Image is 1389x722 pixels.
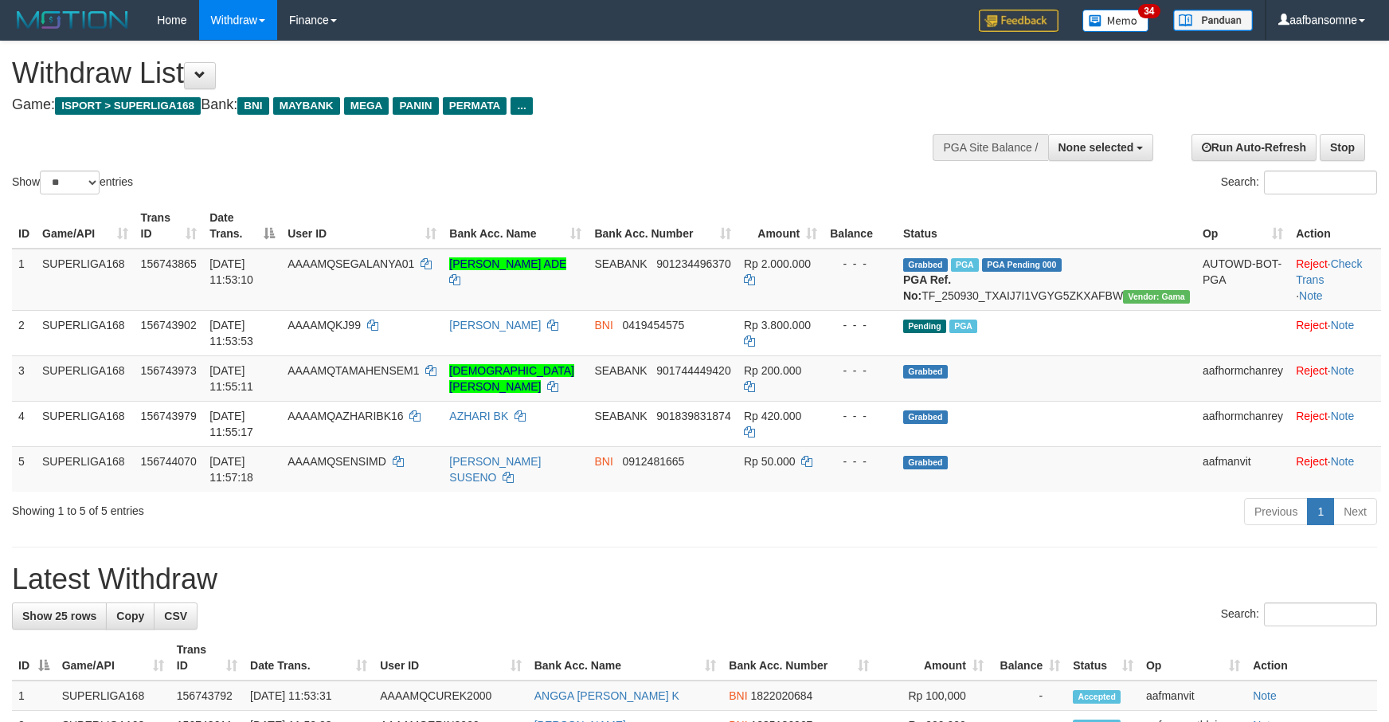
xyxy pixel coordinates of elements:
a: Note [1331,319,1355,332]
span: AAAAMQSEGALANYA01 [288,257,414,270]
th: Bank Acc. Number: activate to sort column ascending [588,203,737,249]
span: Grabbed [903,456,948,469]
td: 1 [12,249,36,311]
td: 4 [12,401,36,446]
td: 5 [12,446,36,492]
th: Date Trans.: activate to sort column ascending [244,635,374,681]
a: Note [1331,455,1355,468]
td: Rp 100,000 [875,681,990,711]
td: SUPERLIGA168 [36,310,135,355]
span: [DATE] 11:53:10 [209,257,253,286]
a: Stop [1320,134,1365,161]
th: Bank Acc. Name: activate to sort column ascending [443,203,588,249]
a: [DEMOGRAPHIC_DATA][PERSON_NAME] [449,364,574,393]
th: Op: activate to sort column ascending [1196,203,1289,249]
a: ANGGA [PERSON_NAME] K [534,689,679,702]
span: PGA Pending [982,258,1062,272]
span: AAAAMQTAMAHENSEM1 [288,364,419,377]
span: [DATE] 11:55:11 [209,364,253,393]
span: Rp 200.000 [744,364,801,377]
td: SUPERLIGA168 [36,446,135,492]
div: - - - [830,453,890,469]
span: BNI [594,455,612,468]
td: AUTOWD-BOT-PGA [1196,249,1289,311]
span: 156743902 [141,319,197,332]
td: · [1289,310,1381,355]
span: Copy 901744449420 to clipboard [656,364,730,377]
th: Balance [824,203,897,249]
div: - - - [830,317,890,333]
select: Showentries [40,171,100,194]
th: ID [12,203,36,249]
b: PGA Ref. No: [903,273,951,302]
td: - [990,681,1066,711]
th: ID: activate to sort column descending [12,635,56,681]
a: AZHARI BK [449,410,508,422]
span: [DATE] 11:55:17 [209,410,253,438]
a: [PERSON_NAME] ADE [449,257,566,270]
a: Check Trans [1296,257,1362,286]
td: 1 [12,681,56,711]
a: Show 25 rows [12,602,107,630]
span: [DATE] 11:53:53 [209,319,253,347]
span: 34 [1138,4,1160,18]
a: Reject [1296,257,1328,270]
a: 1 [1307,498,1334,525]
th: Amount: activate to sort column ascending [875,635,990,681]
td: aafhormchanrey [1196,355,1289,401]
td: SUPERLIGA168 [36,355,135,401]
label: Search: [1221,171,1377,194]
span: Rp 2.000.000 [744,257,811,270]
span: Marked by aafsengchandara [951,258,979,272]
th: Date Trans.: activate to sort column descending [203,203,281,249]
td: 3 [12,355,36,401]
div: PGA Site Balance / [933,134,1047,161]
span: Copy [116,610,144,622]
label: Search: [1221,602,1377,626]
span: Rp 50.000 [744,455,796,468]
span: 156743973 [141,364,197,377]
td: · · [1289,249,1381,311]
img: Feedback.jpg [979,10,1058,32]
span: AAAAMQSENSIMD [288,455,386,468]
div: - - - [830,408,890,424]
span: PERMATA [443,97,507,115]
span: BNI [729,689,747,702]
span: AAAAMQKJ99 [288,319,361,332]
span: Copy 901839831874 to clipboard [656,410,730,422]
th: Action [1246,635,1377,681]
th: Game/API: activate to sort column ascending [56,635,170,681]
td: 156743792 [170,681,244,711]
span: ... [511,97,532,115]
span: Pending [903,320,946,333]
th: Balance: activate to sort column ascending [990,635,1066,681]
td: aafhormchanrey [1196,401,1289,446]
img: panduan.png [1173,10,1253,31]
td: aafmanvit [1196,446,1289,492]
a: Reject [1296,364,1328,377]
input: Search: [1264,171,1377,194]
span: Copy 1822020684 to clipboard [751,689,813,702]
th: Op: activate to sort column ascending [1140,635,1246,681]
th: User ID: activate to sort column ascending [281,203,443,249]
td: [DATE] 11:53:31 [244,681,374,711]
a: Copy [106,602,155,630]
a: Run Auto-Refresh [1191,134,1317,161]
a: Previous [1244,498,1308,525]
span: SEABANK [594,364,647,377]
td: · [1289,401,1381,446]
a: Note [1253,689,1277,702]
button: None selected [1048,134,1154,161]
td: aafmanvit [1140,681,1246,711]
span: Grabbed [903,365,948,379]
span: AAAAMQAZHARIBK16 [288,410,404,422]
a: Note [1299,289,1323,302]
span: CSV [164,610,187,622]
th: Trans ID: activate to sort column ascending [135,203,204,249]
h4: Game: Bank: [12,97,910,113]
h1: Withdraw List [12,57,910,89]
a: Note [1331,364,1355,377]
a: Next [1333,498,1377,525]
td: SUPERLIGA168 [36,401,135,446]
a: Reject [1296,319,1328,332]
